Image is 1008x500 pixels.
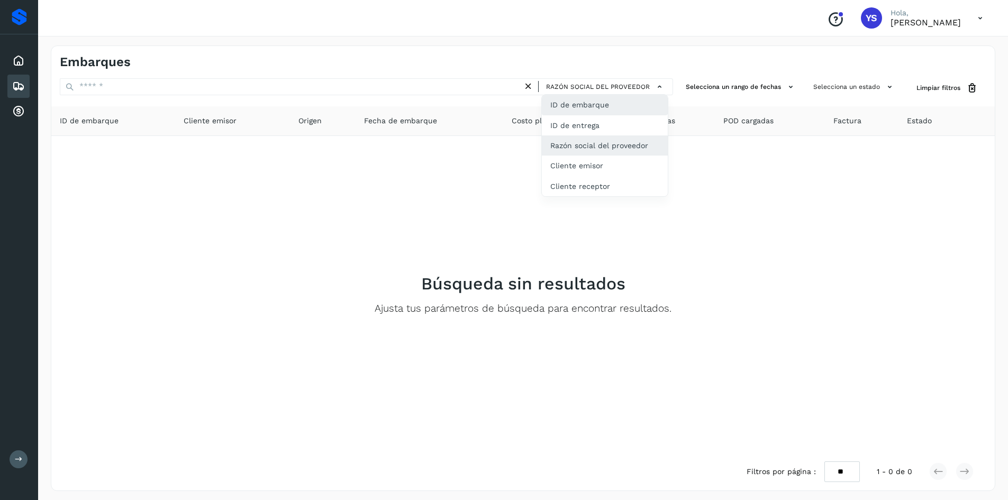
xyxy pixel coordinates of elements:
div: Razón social del proveedor [542,135,668,156]
div: Cliente receptor [542,176,668,196]
p: Hola, [891,8,961,17]
div: Cliente emisor [542,156,668,176]
div: Inicio [7,49,30,72]
div: ID de embarque [542,95,668,115]
p: YURICXI SARAHI CANIZALES AMPARO [891,17,961,28]
div: Cuentas por cobrar [7,100,30,123]
div: ID de entrega [542,115,668,135]
div: Embarques [7,75,30,98]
